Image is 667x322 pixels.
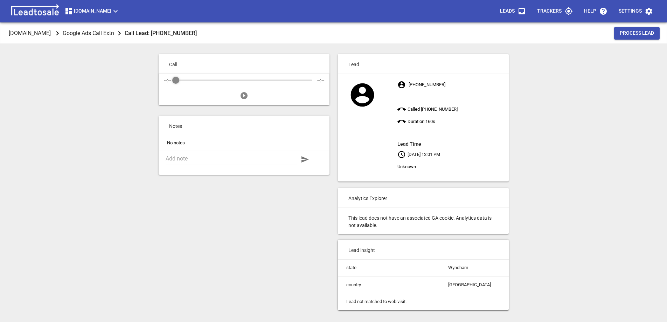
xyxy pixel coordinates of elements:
[440,276,509,293] td: [GEOGRAPHIC_DATA]
[317,78,324,83] div: --:--
[338,54,509,74] p: Lead
[8,4,62,18] img: logo
[397,150,406,159] svg: Your local time
[440,260,509,276] td: Wyndham
[537,8,562,15] p: Trackers
[237,87,251,101] button: Play
[159,74,329,105] div: Audio Player
[159,135,329,151] li: No notes
[338,293,440,310] td: Lead not matched to web visit.
[64,7,120,15] span: [DOMAIN_NAME]
[62,4,123,18] button: [DOMAIN_NAME]
[620,30,654,37] span: Process Lead
[9,29,51,37] p: [DOMAIN_NAME]
[159,54,329,74] p: Call
[338,240,509,259] p: Lead insight
[397,140,508,148] aside: Lead Time
[176,77,312,84] div: Audio Progress Control
[159,116,329,135] p: Notes
[614,27,660,40] button: Process Lead
[164,78,171,83] div: --:--
[500,8,515,15] p: Leads
[338,260,440,276] td: state
[125,28,197,38] aside: Call Lead: [PHONE_NUMBER]
[397,78,508,173] p: [PHONE_NUMBER] Called [PHONE_NUMBER] Duration: 160 s [DATE] 12:01 PM Unknown
[63,29,114,37] p: Google Ads Call Extn
[619,8,642,15] p: Settings
[338,188,509,207] p: Analytics Explorer
[584,8,596,15] p: Help
[338,207,509,234] p: This lead does not have an associated GA cookie. Analytics data is not available.
[338,276,440,293] td: country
